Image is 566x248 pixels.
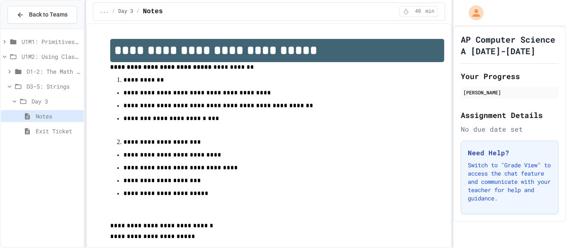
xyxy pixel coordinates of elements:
span: Notes [36,112,80,120]
span: U1M1: Primitives, Variables, Basic I/O [22,37,80,46]
span: Day 3 [119,8,133,15]
div: My Account [460,3,486,22]
span: D1-2: The Math Class [27,67,80,76]
span: Notes [143,7,163,17]
h1: AP Computer Science A [DATE]-[DATE] [461,34,559,57]
p: Switch to "Grade View" to access the chat feature and communicate with your teacher for help and ... [468,161,551,202]
span: / [112,8,115,15]
h3: Need Help? [468,148,551,158]
div: [PERSON_NAME] [463,89,556,96]
button: Back to Teams [7,6,77,24]
span: 40 [411,8,425,15]
span: D3-5: Strings [27,82,80,91]
h2: Assignment Details [461,109,559,121]
span: / [137,8,140,15]
span: U1M2: Using Classes and Objects [22,52,80,61]
span: Day 3 [31,97,80,106]
span: min [426,8,435,15]
div: No due date set [461,124,559,134]
span: Back to Teams [29,10,68,19]
h2: Your Progress [461,70,559,82]
span: ... [100,8,109,15]
span: Exit Ticket [36,127,80,135]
